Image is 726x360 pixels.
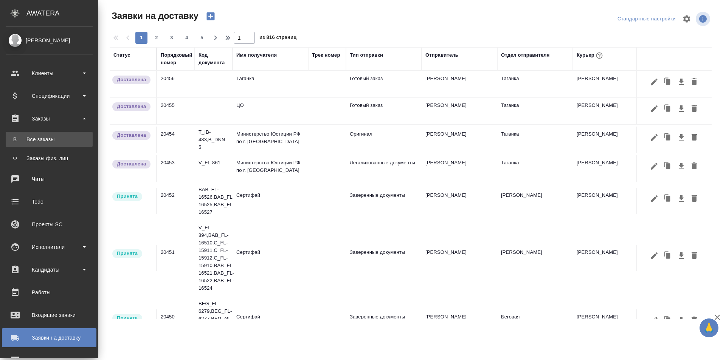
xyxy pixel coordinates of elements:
[2,328,96,347] a: Заявки на доставку
[112,249,152,259] div: Курьер назначен
[497,71,573,97] td: Таганка
[346,71,422,97] td: Готовый заказ
[497,245,573,271] td: [PERSON_NAME]
[117,76,146,83] p: Доставлена
[346,245,422,271] td: Заверенные документы
[117,131,146,139] p: Доставлена
[195,220,233,296] td: V_FL-894,BAB_FL-16510,C_FL-15911,C_FL-15912,C_FL-15910,BAB_FL-16521,BAB_FL-16522,BAB_FL-16524
[688,249,701,263] button: Удалить
[157,245,195,271] td: 20451
[202,10,220,23] button: Создать
[6,219,93,230] div: Проекты SC
[422,71,497,97] td: [PERSON_NAME]
[2,283,96,302] a: Работы
[9,136,89,143] div: Все заказы
[422,155,497,182] td: [PERSON_NAME]
[6,309,93,321] div: Входящие заявки
[6,151,93,166] a: ФЗаказы физ. лиц
[233,71,308,97] td: Таганка
[112,192,152,202] div: Курьер назначен
[648,159,661,173] button: Редактировать
[6,90,93,102] div: Спецификации
[259,33,296,44] span: из 816 страниц
[233,155,308,182] td: Министерство Юстиции РФ по г. [GEOGRAPHIC_DATA]
[110,10,199,22] span: Заявки на доставку
[6,241,93,253] div: Исполнители
[422,127,497,153] td: [PERSON_NAME]
[573,127,648,153] td: [PERSON_NAME]
[112,130,152,141] div: Документы доставлены, фактическая дата доставки проставиться автоматически
[157,309,195,336] td: 20450
[195,125,233,155] td: T_IB-483,B_DNN-5
[573,188,648,214] td: [PERSON_NAME]
[703,320,715,336] span: 🙏
[422,188,497,214] td: [PERSON_NAME]
[6,196,93,207] div: Todo
[594,51,604,60] button: При выборе курьера статус заявки автоматически поменяется на «Принята»
[196,34,208,42] span: 5
[497,188,573,214] td: [PERSON_NAME]
[195,155,233,182] td: V_FL-861
[675,75,688,89] button: Скачать
[661,75,675,89] button: Клонировать
[422,98,497,124] td: [PERSON_NAME]
[150,32,163,44] button: 2
[497,155,573,182] td: Таганка
[117,314,138,322] p: Принята
[501,51,549,59] div: Отдел отправителя
[233,98,308,124] td: ЦО
[497,309,573,336] td: Беговая
[422,309,497,336] td: [PERSON_NAME]
[648,249,661,263] button: Редактировать
[312,51,340,59] div: Трек номер
[150,34,163,42] span: 2
[573,309,648,336] td: [PERSON_NAME]
[157,188,195,214] td: 20452
[350,51,383,59] div: Тип отправки
[195,296,233,349] td: BEG_FL-6279,BEG_FL-6277,BEG_GL-8,BEG_FL-6278,BEG_FL-6272,
[661,313,675,328] button: Клонировать
[199,51,229,66] div: Код документа
[688,102,701,116] button: Удалить
[648,130,661,145] button: Редактировать
[616,13,678,25] div: split button
[422,245,497,271] td: [PERSON_NAME]
[117,250,138,257] p: Принята
[648,75,661,89] button: Редактировать
[166,32,178,44] button: 3
[113,51,130,59] div: Статус
[117,193,138,200] p: Принята
[157,127,195,153] td: 20454
[648,102,661,116] button: Редактировать
[236,51,277,59] div: Имя получателя
[675,192,688,206] button: Скачать
[696,12,712,26] span: Посмотреть информацию
[661,130,675,145] button: Клонировать
[6,264,93,275] div: Кандидаты
[195,182,233,220] td: BAB_FL-16526,BAB_FL-16525,BAB_FL-16527
[157,155,195,182] td: 20453
[233,188,308,214] td: Сертифай
[661,249,675,263] button: Клонировать
[675,249,688,263] button: Скачать
[2,192,96,211] a: Todo
[497,127,573,153] td: Таганка
[346,309,422,336] td: Заверенные документы
[6,332,93,343] div: Заявки на доставку
[688,192,701,206] button: Удалить
[346,155,422,182] td: Легализованные документы
[6,113,93,124] div: Заказы
[573,155,648,182] td: [PERSON_NAME]
[157,71,195,97] td: 20456
[577,51,604,60] div: Курьер
[2,170,96,188] a: Чаты
[112,159,152,169] div: Документы доставлены, фактическая дата доставки проставиться автоматически
[661,159,675,173] button: Клонировать
[675,130,688,145] button: Скачать
[112,75,152,85] div: Документы доставлены, фактическая дата доставки проставиться автоматически
[2,306,96,324] a: Входящие заявки
[166,34,178,42] span: 3
[661,192,675,206] button: Клонировать
[6,36,93,45] div: [PERSON_NAME]
[117,160,146,168] p: Доставлена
